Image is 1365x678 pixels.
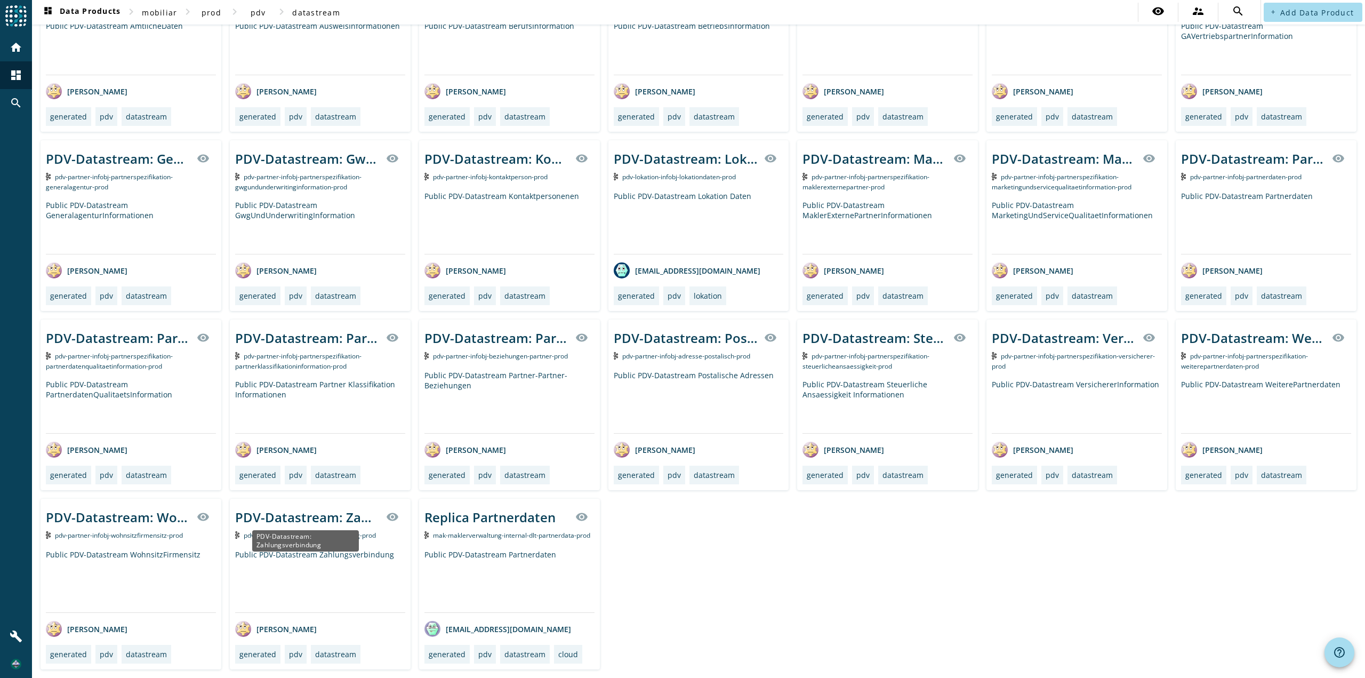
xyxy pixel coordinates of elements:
[614,83,695,99] div: [PERSON_NAME]
[1181,191,1351,254] div: Public PDV-Datastream Partnerdaten
[618,291,655,301] div: generated
[235,442,251,458] img: avatar
[142,7,177,18] span: mobiliar
[424,370,595,433] div: Public PDV-Datastream Partner-Partner-Beziehungen
[764,331,777,344] mat-icon: visibility
[996,111,1033,122] div: generated
[992,262,1073,278] div: [PERSON_NAME]
[126,649,167,659] div: datastream
[424,21,595,75] div: Public PDV-Datastream BerufsInformation
[50,291,87,301] div: generated
[856,111,870,122] div: pdv
[618,470,655,480] div: generated
[992,83,1073,99] div: [PERSON_NAME]
[856,291,870,301] div: pdv
[802,262,884,278] div: [PERSON_NAME]
[1333,646,1346,659] mat-icon: help_outline
[802,262,818,278] img: avatar
[1264,3,1362,22] button: Add Data Product
[992,352,997,360] img: Kafka Topic: pdv-partner-infobj-partnerspezifikation-versicherer-prod
[614,442,630,458] img: avatar
[1181,352,1308,371] span: Kafka Topic: pdv-partner-infobj-partnerspezifikation-weiterepartnerdaten-prod
[42,6,54,19] mat-icon: dashboard
[575,331,588,344] mat-icon: visibility
[1152,5,1165,18] mat-icon: visibility
[1181,83,1263,99] div: [PERSON_NAME]
[125,5,138,18] mat-icon: chevron_right
[1181,83,1197,99] img: avatar
[504,470,545,480] div: datastream
[46,442,62,458] img: avatar
[10,41,22,54] mat-icon: home
[802,352,807,360] img: Kafka Topic: pdv-partner-infobj-partnerspezifikation-steuerlicheansaessigkeit-prod
[235,621,317,637] div: [PERSON_NAME]
[235,200,405,254] div: Public PDV-Datastream GwgUndUnderwritingInformation
[46,352,173,371] span: Kafka Topic: pdv-partner-infobj-partnerspezifikation-partnerdatenqualitaetinformation-prod
[46,150,190,167] div: PDV-Datastream: GeneralagenturInformationen
[386,331,399,344] mat-icon: visibility
[618,111,655,122] div: generated
[614,83,630,99] img: avatar
[181,5,194,18] mat-icon: chevron_right
[1046,291,1059,301] div: pdv
[1181,262,1197,278] img: avatar
[953,331,966,344] mat-icon: visibility
[992,172,1131,192] span: Kafka Topic: pdv-partner-infobj-partnerspezifikation-marketingundservicequalitaetinformation-prod
[992,262,1008,278] img: avatar
[424,173,429,180] img: Kafka Topic: pdv-partner-infobj-kontaktperson-prod
[235,531,240,539] img: Kafka Topic: pdv-partner-infobj-zahlungsverbindung-prod
[1235,111,1248,122] div: pdv
[46,172,173,192] span: Kafka Topic: pdv-partner-infobj-partnerspezifikation-generalagentur-prod
[424,442,440,458] img: avatar
[1046,111,1059,122] div: pdv
[10,630,22,643] mat-icon: build
[292,7,340,18] span: datastream
[315,470,356,480] div: datastream
[235,172,362,192] span: Kafka Topic: pdv-partner-infobj-partnerspezifikation-gwgundunderwritinginformation-prod
[235,21,405,75] div: Public PDV-Datastream AusweisInformationen
[235,329,380,347] div: PDV-Datastream: Partner Klassifikation Informationen
[46,329,190,347] div: PDV-Datastream: PartnerdatenQualitaetsInformation
[100,470,113,480] div: pdv
[996,291,1033,301] div: generated
[386,152,399,165] mat-icon: visibility
[424,508,556,526] div: Replica Partnerdaten
[504,291,545,301] div: datastream
[1192,5,1205,18] mat-icon: supervisor_account
[882,470,924,480] div: datastream
[42,6,121,19] span: Data Products
[614,150,758,167] div: PDV-Datastream: Lokation Daten
[992,83,1008,99] img: avatar
[235,549,405,612] div: Public PDV-Datastream Zahlungsverbindung
[424,191,595,254] div: Public PDV-Datastream Kontaktpersonenen
[802,442,884,458] div: [PERSON_NAME]
[614,173,619,180] img: Kafka Topic: pdv-lokation-infobj-lokationdaten-prod
[433,172,548,181] span: Kafka Topic: pdv-partner-infobj-kontaktperson-prod
[315,111,356,122] div: datastream
[802,12,973,75] div: Public PDV-Datastream Elektronische Adressen
[46,442,127,458] div: [PERSON_NAME]
[424,150,569,167] div: PDV-Datastream: Kontaktpersonen
[288,3,344,22] button: datastream
[996,470,1033,480] div: generated
[558,649,578,659] div: cloud
[46,621,127,637] div: [PERSON_NAME]
[239,291,276,301] div: generated
[252,530,359,552] div: PDV-Datastream: Zahlungsverbindung
[235,352,240,360] img: Kafka Topic: pdv-partner-infobj-partnerspezifikation-partnerklassifikationinformation-prod
[5,5,27,27] img: spoud-logo.svg
[10,69,22,82] mat-icon: dashboard
[100,291,113,301] div: pdv
[614,21,784,75] div: Public PDV-Datastream BetriebsInformation
[235,83,317,99] div: [PERSON_NAME]
[424,262,506,278] div: [PERSON_NAME]
[802,442,818,458] img: avatar
[424,83,440,99] img: avatar
[1143,331,1155,344] mat-icon: visibility
[50,649,87,659] div: generated
[239,111,276,122] div: generated
[1143,152,1155,165] mat-icon: visibility
[126,111,167,122] div: datastream
[244,531,376,540] span: Kafka Topic: pdv-partner-infobj-zahlungsverbindung-prod
[424,262,440,278] img: avatar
